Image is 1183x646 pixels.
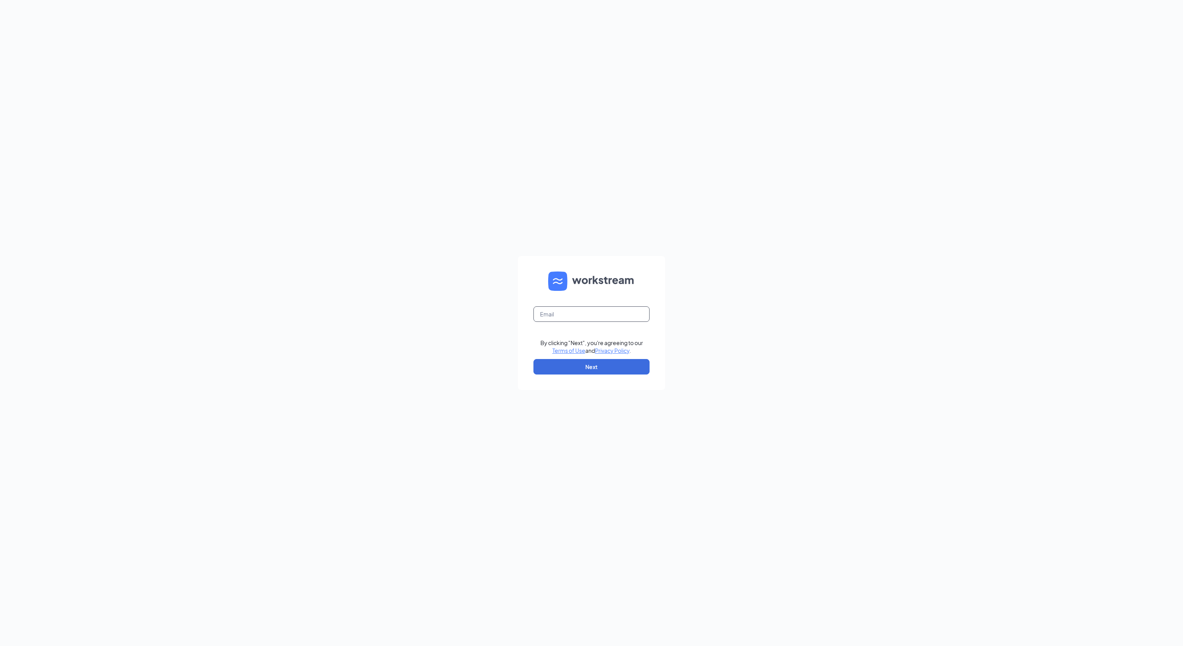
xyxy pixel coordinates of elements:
[533,306,650,322] input: Email
[595,347,629,354] a: Privacy Policy
[533,359,650,375] button: Next
[548,271,635,291] img: WS logo and Workstream text
[540,339,643,354] div: By clicking "Next", you're agreeing to our and .
[552,347,585,354] a: Terms of Use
